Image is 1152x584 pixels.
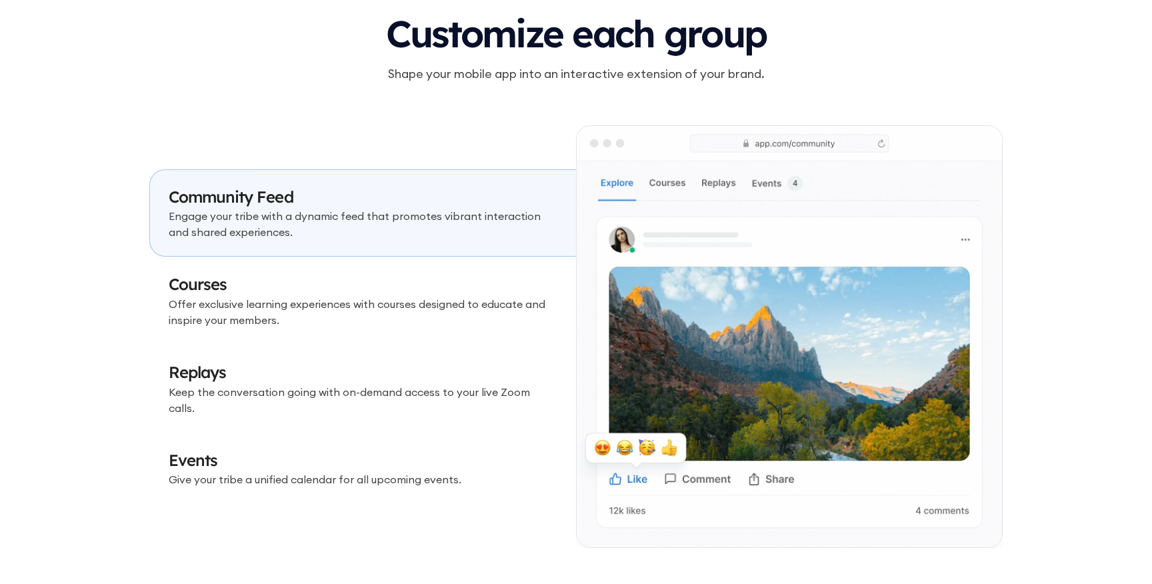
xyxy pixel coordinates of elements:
[149,65,1003,83] p: Shape your mobile app into an interactive extension of your brand.
[169,273,557,296] h3: Courses
[169,471,557,487] p: Give your tribe a unified calendar for all upcoming events.
[169,208,557,240] p: Engage your tribe with a dynamic feed that promotes vibrant interaction and shared experiences.
[169,449,557,472] h3: Events
[169,384,557,416] p: Keep the conversation going with on-demand access to your live Zoom calls.
[169,361,557,384] h3: Replays
[577,126,1002,547] img: An illustration of Community Feed
[169,296,557,328] p: Offer exclusive learning experiences with courses designed to educate and inspire your members.
[149,13,1003,55] h3: Customize each group
[169,186,557,209] h3: Community Feed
